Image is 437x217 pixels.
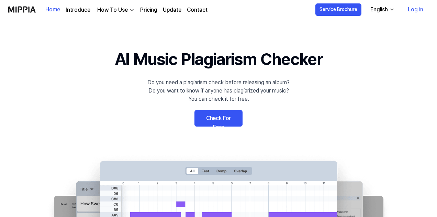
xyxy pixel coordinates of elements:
[66,6,90,14] a: Introduce
[365,3,399,17] button: English
[315,3,361,16] button: Service Brochure
[147,78,290,103] div: Do you need a plagiarism check before releasing an album? Do you want to know if anyone has plagi...
[163,6,181,14] a: Update
[96,6,129,14] div: How To Use
[194,110,243,127] a: Check For Free
[140,6,157,14] a: Pricing
[115,47,323,72] h1: AI Music Plagiarism Checker
[96,6,135,14] button: How To Use
[187,6,208,14] a: Contact
[129,7,135,13] img: down
[369,6,389,14] div: English
[45,0,60,19] a: Home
